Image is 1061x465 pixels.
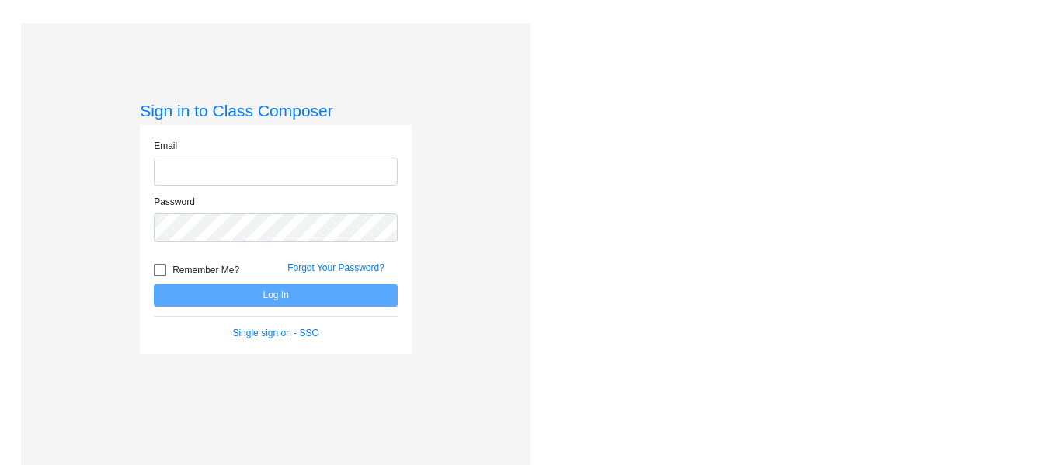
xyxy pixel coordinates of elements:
[172,261,239,279] span: Remember Me?
[154,139,177,153] label: Email
[287,262,384,273] a: Forgot Your Password?
[140,101,412,120] h3: Sign in to Class Composer
[154,284,398,307] button: Log In
[232,328,318,338] a: Single sign on - SSO
[154,195,195,209] label: Password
